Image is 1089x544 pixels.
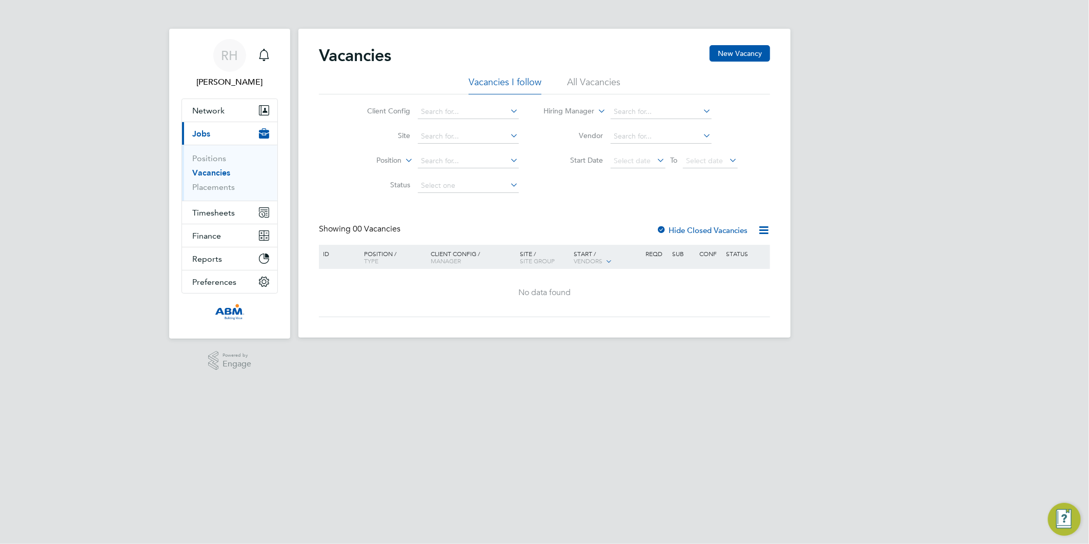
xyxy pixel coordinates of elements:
[418,129,519,144] input: Search for...
[223,351,251,360] span: Powered by
[320,287,769,298] div: No data found
[571,245,643,270] div: Start /
[518,245,572,269] div: Site /
[181,39,278,88] a: RH[PERSON_NAME]
[1048,503,1081,536] button: Engage Resource Center
[668,153,681,167] span: To
[192,168,230,178] a: Vacancies
[192,277,236,287] span: Preferences
[182,122,277,145] button: Jobs
[352,106,411,115] label: Client Config
[469,76,541,94] li: Vacancies I follow
[208,351,252,371] a: Powered byEngage
[192,153,226,163] a: Positions
[192,231,221,241] span: Finance
[182,99,277,122] button: Network
[418,154,519,168] input: Search for...
[364,257,378,265] span: Type
[356,245,428,269] div: Position /
[223,360,251,368] span: Engage
[221,49,238,62] span: RH
[319,45,391,66] h2: Vacancies
[192,106,225,115] span: Network
[352,180,411,189] label: Status
[182,224,277,247] button: Finance
[182,201,277,224] button: Timesheets
[343,156,402,166] label: Position
[544,156,603,165] label: Start Date
[567,76,620,94] li: All Vacancies
[724,245,769,262] div: Status
[520,257,555,265] span: Site Group
[574,257,602,265] span: Vendors
[687,156,723,165] span: Select date
[192,208,235,218] span: Timesheets
[536,106,595,116] label: Hiring Manager
[352,131,411,140] label: Site
[418,179,519,193] input: Select one
[192,254,222,264] span: Reports
[614,156,651,165] span: Select date
[353,224,400,234] span: 00 Vacancies
[181,76,278,88] span: Rea Hill
[656,225,748,235] label: Hide Closed Vacancies
[643,245,670,262] div: Reqd
[428,245,518,269] div: Client Config /
[544,131,603,140] label: Vendor
[670,245,697,262] div: Sub
[418,105,519,119] input: Search for...
[611,129,712,144] input: Search for...
[611,105,712,119] input: Search for...
[181,304,278,320] a: Go to home page
[192,182,235,192] a: Placements
[319,224,402,235] div: Showing
[169,29,290,339] nav: Main navigation
[182,270,277,293] button: Preferences
[710,45,770,62] button: New Vacancy
[431,257,461,265] span: Manager
[182,247,277,270] button: Reports
[320,245,356,262] div: ID
[192,129,210,139] span: Jobs
[215,304,245,320] img: abm-technical-logo-retina.png
[182,145,277,201] div: Jobs
[697,245,723,262] div: Conf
